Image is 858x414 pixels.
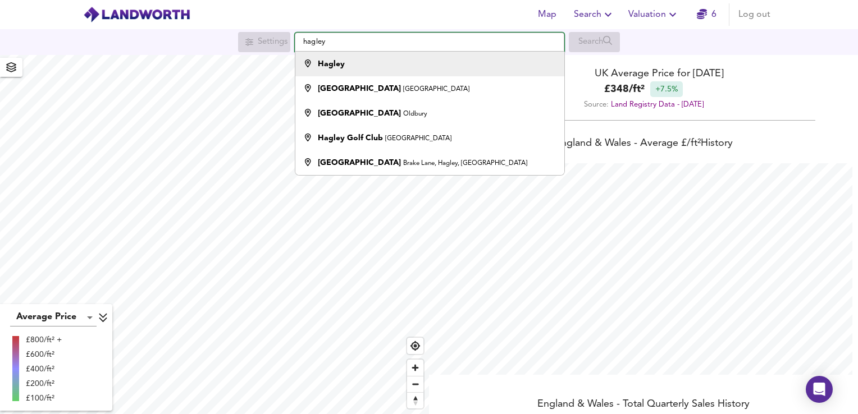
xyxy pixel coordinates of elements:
span: Log out [738,7,770,22]
button: Zoom out [407,376,423,392]
span: Zoom out [407,376,423,392]
small: [GEOGRAPHIC_DATA] [385,135,451,142]
div: England & Wales - Average £/ ft² History [429,136,858,152]
div: Average Price [10,309,97,326]
div: £800/ft² + [26,334,62,346]
strong: Hagley [318,60,345,68]
div: £400/ft² [26,364,62,375]
div: £600/ft² [26,349,62,360]
button: Search [569,3,619,26]
img: logo [83,6,190,23]
button: Valuation [624,3,684,26]
button: Log out [734,3,775,26]
button: Reset bearing to north [407,392,423,408]
small: [GEOGRAPHIC_DATA] [403,86,469,93]
small: Oldbury [403,111,427,117]
div: UK Average Price for [DATE] [429,66,858,81]
a: 6 [697,7,716,22]
button: Map [529,3,565,26]
small: Brake Lane, Hagley, [GEOGRAPHIC_DATA] [403,160,527,167]
span: Valuation [628,7,679,22]
div: Open Intercom Messenger [806,376,833,403]
div: Source: [429,97,858,112]
span: Search [574,7,615,22]
strong: Hagley Golf Club [318,134,383,142]
strong: [GEOGRAPHIC_DATA] [318,85,401,93]
button: 6 [688,3,724,26]
div: England & Wales - Total Quarterly Sales History [429,397,858,413]
span: Map [533,7,560,22]
button: Find my location [407,338,423,354]
div: £100/ft² [26,393,62,404]
div: +7.5% [650,81,683,97]
a: Land Registry Data - [DATE] [611,101,704,108]
div: £200/ft² [26,378,62,389]
strong: [GEOGRAPHIC_DATA] [318,159,401,167]
input: Enter a location... [295,33,564,52]
strong: [GEOGRAPHIC_DATA] [318,109,401,117]
div: Search for a location first or explore the map [238,32,290,52]
button: Zoom in [407,360,423,376]
div: Search for a location first or explore the map [569,32,620,52]
b: £ 348 / ft² [604,82,645,97]
span: Reset bearing to north [407,393,423,408]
